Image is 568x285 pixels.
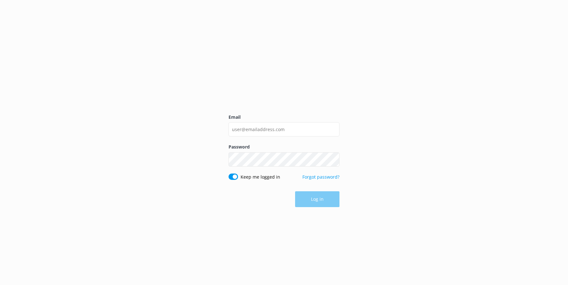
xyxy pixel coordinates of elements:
[229,122,339,136] input: user@emailaddress.com
[229,114,339,121] label: Email
[241,174,280,180] label: Keep me logged in
[327,153,339,166] button: Show password
[302,174,339,180] a: Forgot password?
[229,143,339,150] label: Password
